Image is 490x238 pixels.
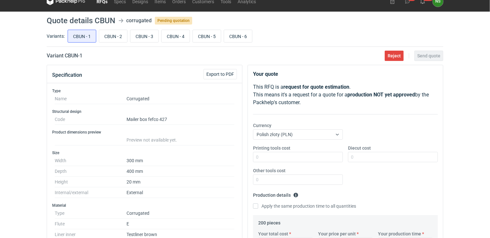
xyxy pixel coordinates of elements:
p: This RFQ is a . This means it's a request for a quote for a by the Packhelp's customer. [253,83,438,106]
dt: Height [55,177,127,187]
dt: Flute [55,219,127,229]
button: Specification [52,67,82,83]
label: Other tools cost [253,167,286,174]
label: CBUN - 6 [224,30,252,43]
dd: 300 mm [127,155,234,166]
label: CBUN - 2 [99,30,127,43]
legend: 200 pieces [258,218,280,225]
span: Pending quotation [155,17,192,25]
h1: Quote details CBUN [47,17,115,25]
button: Send quote [414,51,443,61]
h3: Product dimensions preview [52,130,237,135]
dd: External [127,187,234,198]
dd: Corrugated [127,208,234,219]
input: 0 [253,174,343,185]
button: Reject [385,51,404,61]
button: Export to PDF [203,69,237,79]
h3: Structural design [52,109,237,114]
dt: Name [55,94,127,104]
dt: Code [55,114,127,125]
label: Currency [253,122,271,129]
label: CBUN - 4 [161,30,190,43]
span: Send quote [417,54,440,58]
span: Preview not available yet. [127,137,177,143]
dd: Corrugated [127,94,234,104]
label: Your price per unit [318,231,356,237]
span: Reject [388,54,401,58]
dd: E [127,219,234,229]
h3: Type [52,88,237,94]
label: CBUN - 1 [68,30,96,43]
strong: production NOT yet approved [347,92,415,98]
label: CBUN - 5 [193,30,221,43]
label: Diecut cost [348,145,371,151]
dd: 20 mm [127,177,234,187]
label: Variants: [47,33,65,39]
dt: Depth [55,166,127,177]
label: CBUN - 3 [130,30,159,43]
input: 0 [253,152,343,162]
h3: Size [52,150,237,155]
strong: request for quote estimation [283,84,349,90]
h3: Material [52,203,237,208]
dd: 400 mm [127,166,234,177]
h2: Variant CBUN - 1 [47,52,82,60]
div: corrugated [126,17,152,25]
input: 0 [348,152,438,162]
span: Export to PDF [206,72,234,76]
label: Your production time [378,231,421,237]
label: Your total cost [258,231,288,237]
dt: Width [55,155,127,166]
dt: Internal/external [55,187,127,198]
dd: Mailer box fefco 427 [127,114,234,125]
label: Apply the same production time to all quantities [253,203,356,209]
span: Polish złoty (PLN) [257,132,293,137]
legend: Production details [253,190,298,198]
label: Printing tools cost [253,145,290,151]
strong: Your quote [253,71,278,77]
dt: Type [55,208,127,219]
